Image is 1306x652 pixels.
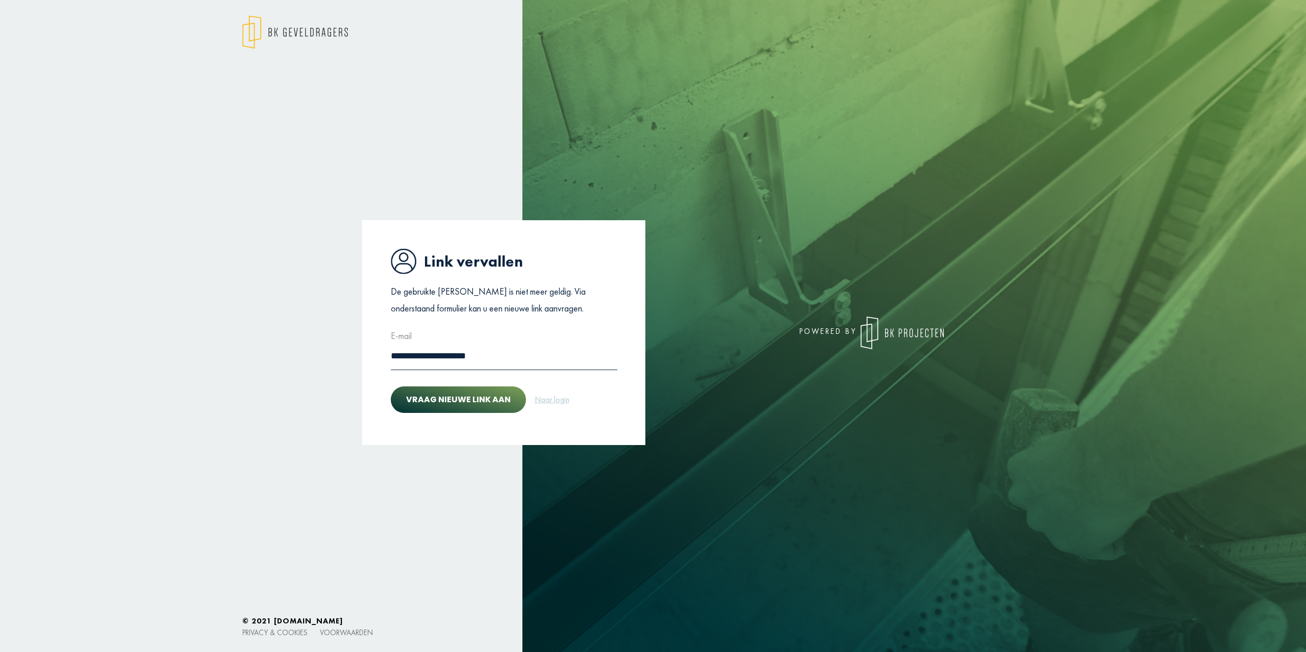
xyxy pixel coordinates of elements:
[861,317,944,349] img: logo
[320,628,373,637] a: Voorwaarden
[391,386,526,413] button: Vraag nieuwe link aan
[242,616,1064,625] h6: © 2021 [DOMAIN_NAME]
[242,628,308,637] a: Privacy & cookies
[391,328,412,344] label: E-mail
[242,15,348,49] img: logo
[661,317,944,349] div: powered by
[534,393,570,406] a: Naar login
[391,283,617,317] p: De gebruikte [PERSON_NAME] is niet meer geldig. Via onderstaand formulier kan u een nieuwe link a...
[391,248,416,274] img: icon
[391,248,617,274] h1: Link vervallen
